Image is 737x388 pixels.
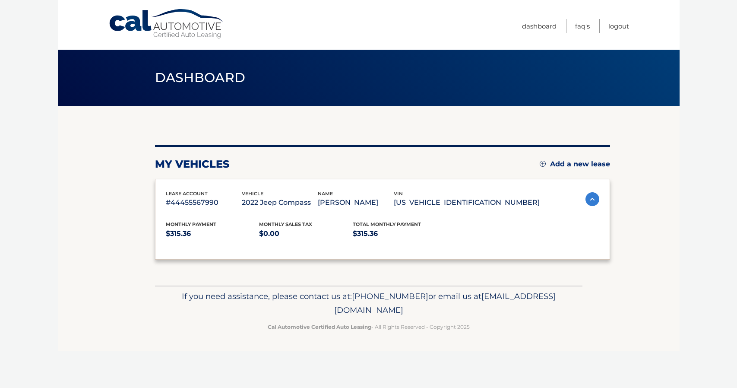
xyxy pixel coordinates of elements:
[318,191,333,197] span: name
[259,221,312,227] span: Monthly sales Tax
[522,19,557,33] a: Dashboard
[242,197,318,209] p: 2022 Jeep Compass
[161,289,577,317] p: If you need assistance, please contact us at: or email us at
[585,192,599,206] img: accordion-active.svg
[540,160,610,169] a: Add a new lease
[259,228,353,240] p: $0.00
[352,291,428,301] span: [PHONE_NUMBER]
[166,191,208,197] span: lease account
[394,191,403,197] span: vin
[166,221,216,227] span: Monthly Payment
[108,9,225,39] a: Cal Automotive
[334,291,556,315] span: [EMAIL_ADDRESS][DOMAIN_NAME]
[155,70,246,86] span: Dashboard
[575,19,590,33] a: FAQ's
[394,197,540,209] p: [US_VEHICLE_IDENTIFICATION_NUMBER]
[353,221,421,227] span: Total Monthly Payment
[166,228,259,240] p: $315.36
[242,191,263,197] span: vehicle
[161,322,577,331] p: - All Rights Reserved - Copyright 2025
[166,197,242,209] p: #44455567990
[318,197,394,209] p: [PERSON_NAME]
[155,158,230,171] h2: my vehicles
[608,19,629,33] a: Logout
[353,228,446,240] p: $315.36
[540,161,546,167] img: add.svg
[268,324,371,330] strong: Cal Automotive Certified Auto Leasing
